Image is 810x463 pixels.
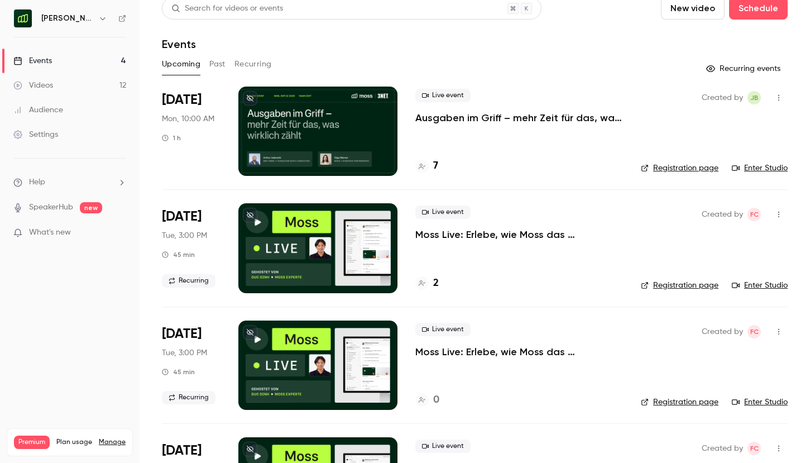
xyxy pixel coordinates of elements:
[162,87,221,176] div: Sep 22 Mon, 10:00 AM (Europe/Berlin)
[747,91,761,104] span: Jara Bockx
[641,280,718,291] a: Registration page
[433,159,438,174] h4: 7
[162,91,202,109] span: [DATE]
[162,274,215,288] span: Recurring
[433,393,439,408] h4: 0
[99,438,126,447] a: Manage
[29,227,71,238] span: What's new
[13,129,58,140] div: Settings
[162,113,214,125] span: Mon, 10:00 AM
[750,442,759,455] span: FC
[747,208,761,221] span: Felicity Cator
[162,250,195,259] div: 45 min
[702,325,743,338] span: Created by
[162,37,196,51] h1: Events
[641,163,718,174] a: Registration page
[415,206,471,219] span: Live event
[747,442,761,455] span: Felicity Cator
[701,60,788,78] button: Recurring events
[415,89,471,102] span: Live event
[415,228,623,241] a: Moss Live: Erlebe, wie Moss das Ausgabenmanagement automatisiert
[732,397,788,408] a: Enter Studio
[162,230,207,241] span: Tue, 3:00 PM
[415,440,471,453] span: Live event
[29,202,73,213] a: SpeakerHub
[433,276,439,291] h4: 2
[41,13,94,24] h6: [PERSON_NAME] ([GEOGRAPHIC_DATA])
[13,176,126,188] li: help-dropdown-opener
[162,133,181,142] div: 1 h
[750,91,759,104] span: JB
[750,325,759,338] span: FC
[209,55,226,73] button: Past
[56,438,92,447] span: Plan usage
[732,280,788,291] a: Enter Studio
[113,228,126,238] iframe: Noticeable Trigger
[415,276,439,291] a: 2
[13,80,53,91] div: Videos
[732,163,788,174] a: Enter Studio
[702,442,743,455] span: Created by
[641,397,718,408] a: Registration page
[702,91,743,104] span: Created by
[80,202,102,213] span: new
[162,325,202,343] span: [DATE]
[750,208,759,221] span: FC
[162,367,195,376] div: 45 min
[162,208,202,226] span: [DATE]
[415,323,471,336] span: Live event
[747,325,761,338] span: Felicity Cator
[14,436,50,449] span: Premium
[702,208,743,221] span: Created by
[162,347,207,359] span: Tue, 3:00 PM
[13,104,63,116] div: Audience
[162,55,200,73] button: Upcoming
[162,391,215,404] span: Recurring
[415,345,623,359] a: Moss Live: Erlebe, wie Moss das Ausgabenmanagement automatisiert
[415,111,623,125] a: Ausgaben im Griff – mehr Zeit für das, was wirklich zählt
[29,176,45,188] span: Help
[162,442,202,460] span: [DATE]
[415,393,439,408] a: 0
[13,55,52,66] div: Events
[14,9,32,27] img: Moss (DE)
[171,3,283,15] div: Search for videos or events
[234,55,272,73] button: Recurring
[162,321,221,410] div: Nov 4 Tue, 3:00 PM (Europe/Berlin)
[415,159,438,174] a: 7
[162,203,221,293] div: Oct 7 Tue, 3:00 PM (Europe/Berlin)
